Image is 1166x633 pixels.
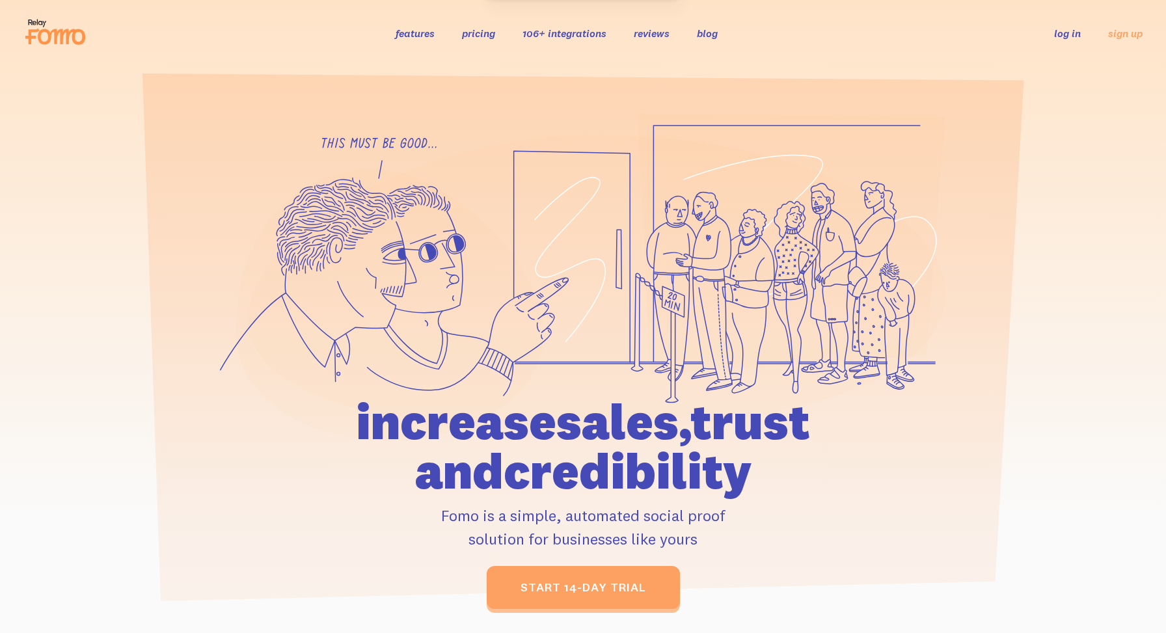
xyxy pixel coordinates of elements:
[487,566,680,609] a: start 14-day trial
[697,27,718,40] a: blog
[396,27,435,40] a: features
[282,397,884,496] h1: increase sales, trust and credibility
[282,504,884,550] p: Fomo is a simple, automated social proof solution for businesses like yours
[462,27,495,40] a: pricing
[1108,27,1143,40] a: sign up
[634,27,670,40] a: reviews
[1054,27,1081,40] a: log in
[522,27,606,40] a: 106+ integrations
